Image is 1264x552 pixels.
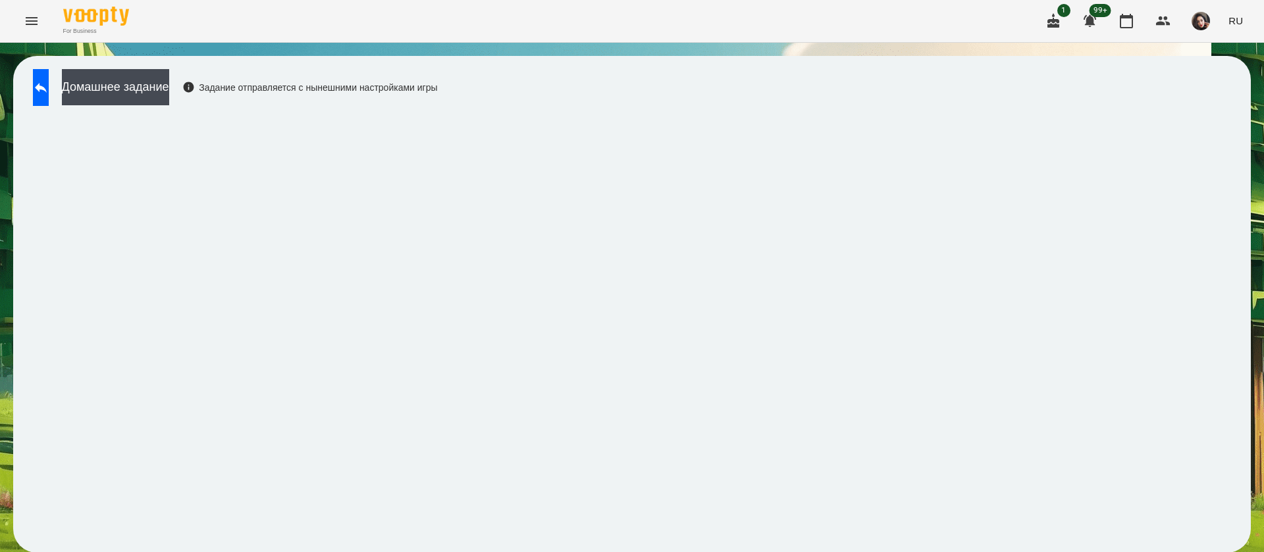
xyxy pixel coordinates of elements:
div: Задание отправляется с нынешними настройками игры [182,81,438,94]
button: Домашнее задание [62,69,169,105]
button: RU [1223,9,1248,33]
span: 1 [1057,4,1070,17]
img: 415cf204168fa55e927162f296ff3726.jpg [1192,12,1210,30]
button: Menu [16,5,47,37]
span: For Business [63,27,129,36]
span: 99+ [1090,4,1111,17]
span: RU [1228,14,1243,28]
img: Voopty Logo [63,7,129,26]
